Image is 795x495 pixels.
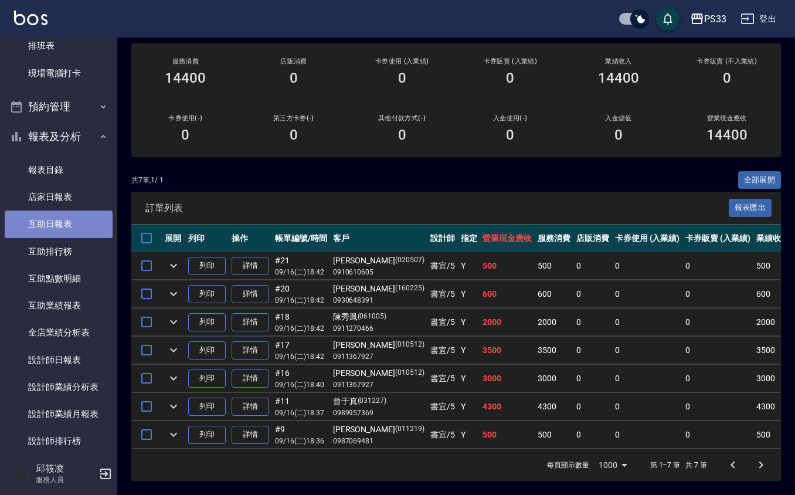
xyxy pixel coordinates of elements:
button: expand row [165,285,182,303]
p: 共 7 筆, 1 / 1 [131,175,164,185]
td: 0 [573,337,612,364]
th: 店販消費 [573,225,612,252]
td: 0 [573,365,612,392]
p: 0910610605 [333,267,424,277]
td: 2000 [753,308,792,336]
a: 互助排行榜 [5,238,113,265]
a: 詳情 [232,369,269,388]
button: 登出 [736,8,781,30]
th: 卡券販賣 (入業績) [682,225,753,252]
h2: 第三方卡券(-) [254,114,334,122]
a: 現場電腦打卡 [5,60,113,87]
h3: 服務消費 [145,57,226,65]
td: 600 [480,280,535,308]
button: 列印 [188,341,226,360]
td: 書宜 /5 [427,308,458,336]
div: 陳秀鳳 [333,311,424,323]
td: Y [458,280,480,308]
div: [PERSON_NAME] [333,255,424,267]
td: #17 [272,337,330,364]
td: 4300 [480,393,535,421]
td: 0 [612,308,683,336]
button: 報表匯出 [729,199,772,217]
h3: 14400 [706,127,748,143]
td: 500 [535,252,573,280]
h3: 14400 [165,70,206,86]
p: 每頁顯示數量 [547,460,589,470]
h3: 0 [398,127,406,143]
div: 曾于真 [333,395,424,408]
h2: 業績收入 [579,57,659,65]
a: 店家日報表 [5,184,113,211]
h5: 邱筱凌 [36,463,96,474]
td: 0 [573,393,612,421]
p: 09/16 (二) 18:42 [275,323,327,334]
td: 0 [612,280,683,308]
td: 4300 [753,393,792,421]
td: 0 [682,393,753,421]
a: 詳情 [232,341,269,360]
button: 全部展開 [738,171,782,189]
div: [PERSON_NAME] [333,283,424,295]
button: expand row [165,398,182,415]
a: 互助日報表 [5,211,113,238]
button: save [656,7,680,30]
td: 0 [612,393,683,421]
td: 0 [573,252,612,280]
p: 0911367927 [333,379,424,390]
th: 業績收入 [753,225,792,252]
td: 書宜 /5 [427,393,458,421]
td: 書宜 /5 [427,337,458,364]
a: 詳情 [232,313,269,331]
p: 09/16 (二) 18:42 [275,295,327,306]
h2: 入金儲值 [579,114,659,122]
h3: 0 [723,70,731,86]
button: PS33 [685,7,731,31]
a: 設計師業績分析表 [5,374,113,401]
h3: 0 [398,70,406,86]
td: 0 [573,280,612,308]
button: 列印 [188,257,226,275]
button: expand row [165,257,182,274]
a: 設計師排行榜 [5,428,113,455]
td: 500 [535,421,573,449]
th: 客戶 [330,225,427,252]
a: 詳情 [232,398,269,416]
td: 2000 [480,308,535,336]
td: 3000 [535,365,573,392]
p: 第 1–7 筆 共 7 筆 [650,460,707,470]
th: 營業現金應收 [480,225,535,252]
button: 列印 [188,369,226,388]
img: Person [9,462,33,486]
a: 互助點數明細 [5,265,113,292]
h3: 0 [614,127,623,143]
button: 預約管理 [5,91,113,122]
button: 報表及分析 [5,121,113,152]
h2: 其他付款方式(-) [362,114,442,122]
th: 指定 [458,225,480,252]
td: 3500 [753,337,792,364]
td: 3000 [480,365,535,392]
div: 1000 [594,449,631,481]
th: 展開 [162,225,185,252]
button: 列印 [188,285,226,303]
p: 0989957369 [333,408,424,418]
td: Y [458,421,480,449]
td: 0 [612,337,683,364]
td: 0 [612,365,683,392]
td: 2000 [535,308,573,336]
h3: 0 [290,70,298,86]
p: 09/16 (二) 18:40 [275,379,327,390]
h2: 卡券販賣 (不入業績) [687,57,767,65]
h2: 卡券販賣 (入業績) [470,57,551,65]
td: 3500 [480,337,535,364]
td: #20 [272,280,330,308]
h2: 營業現金應收 [687,114,767,122]
a: 報表目錄 [5,157,113,184]
h2: 卡券使用(-) [145,114,226,122]
p: 服務人員 [36,474,96,485]
th: 設計師 [427,225,458,252]
a: 全店業績分析表 [5,319,113,346]
a: 詳情 [232,257,269,275]
p: 09/16 (二) 18:37 [275,408,327,418]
